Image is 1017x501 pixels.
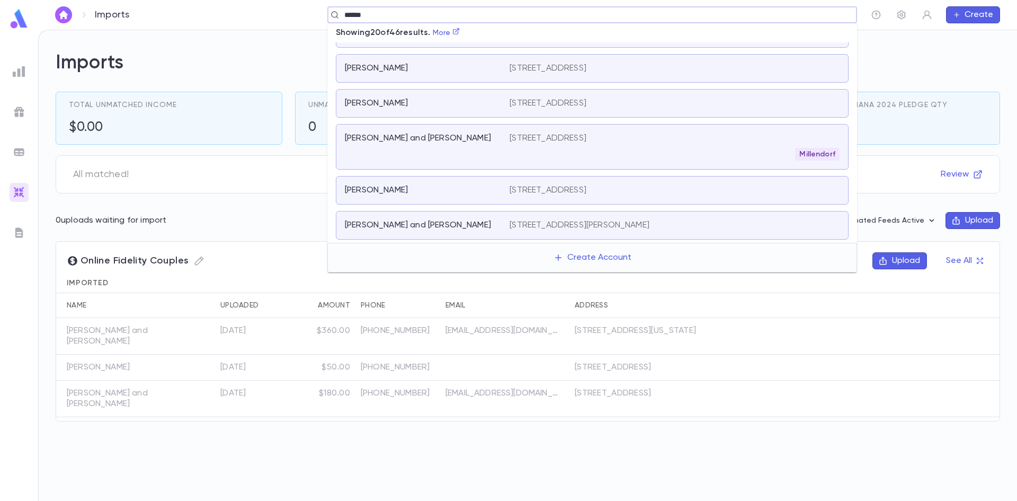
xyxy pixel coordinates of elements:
[361,362,435,373] p: [PHONE_NUMBER]
[940,252,989,269] button: See All
[13,146,25,159] img: batches_grey.339ca447c9d9533ef1741baa751efc33.svg
[56,293,189,318] div: Name
[67,252,208,269] span: Online Fidelity Couples
[345,133,491,144] p: [PERSON_NAME] and [PERSON_NAME]
[795,150,840,159] span: Millendorf
[575,326,696,336] div: [STREET_ADDRESS][US_STATE]
[67,388,183,409] p: [PERSON_NAME] and [PERSON_NAME]
[95,9,129,21] p: Imports
[934,166,989,183] button: Review
[317,326,350,336] div: $360.00
[361,326,435,336] p: [PHONE_NUMBER]
[220,362,246,373] div: 8/25/2025
[569,293,755,318] div: Address
[308,101,407,109] span: Unmatched Pledge Qty
[67,279,109,287] span: Imported
[575,362,651,373] div: [STREET_ADDRESS]
[361,293,385,318] div: Phone
[445,293,465,318] div: Email
[67,162,135,187] span: All matched!
[67,362,130,373] p: [PERSON_NAME]
[57,11,70,19] img: home_white.a664292cf8c1dea59945f0da9f25487c.svg
[510,63,586,74] p: [STREET_ADDRESS]
[510,185,586,196] p: [STREET_ADDRESS]
[545,248,640,268] button: Create Account
[215,293,295,318] div: Uploaded
[8,8,30,29] img: logo
[56,51,1000,75] h2: Imports
[67,293,86,318] div: Name
[510,133,586,144] p: [STREET_ADDRESS]
[433,29,460,37] a: More
[440,293,569,318] div: Email
[220,388,246,399] div: 8/25/2025
[220,326,246,336] div: 8/25/2025
[807,210,945,231] button: 0 Automated Feeds Active
[510,220,649,231] p: [STREET_ADDRESS][PERSON_NAME]
[872,252,927,269] button: Upload
[945,212,1000,229] button: Upload
[69,101,176,109] span: Total Unmatched Income
[787,120,948,136] h5: 301
[510,98,586,109] p: [STREET_ADDRESS]
[220,293,258,318] div: Uploaded
[13,65,25,78] img: reports_grey.c525e4749d1bce6a11f5fe2a8de1b229.svg
[787,101,948,109] span: Total Rosh Hashana 2024 Pledge Qty
[575,388,651,399] div: [STREET_ADDRESS]
[946,6,1000,23] button: Create
[575,293,608,318] div: Address
[345,185,408,196] p: [PERSON_NAME]
[67,326,183,347] p: [PERSON_NAME] and [PERSON_NAME]
[345,98,408,109] p: [PERSON_NAME]
[361,388,435,399] p: [PHONE_NUMBER]
[327,23,468,42] p: Showing 20 of 46 results.
[295,293,355,318] div: Amount
[445,326,562,336] p: [EMAIL_ADDRESS][DOMAIN_NAME]
[318,293,350,318] div: Amount
[13,226,25,239] img: letters_grey.7941b92b52307dd3b8a917253454ce1c.svg
[319,388,350,399] div: $180.00
[345,220,491,231] p: [PERSON_NAME] and [PERSON_NAME]
[322,362,350,373] div: $50.00
[13,106,25,118] img: campaigns_grey.99e729a5f7ee94e3726e6486bddda8f1.svg
[445,388,562,399] p: [EMAIL_ADDRESS][DOMAIN_NAME]
[56,215,166,226] p: 0 uploads waiting for import
[345,63,408,74] p: [PERSON_NAME]
[69,120,176,136] h5: $0.00
[308,120,407,136] h5: 0
[13,186,25,199] img: imports_gradient.a72c8319815fb0872a7f9c3309a0627a.svg
[355,293,440,318] div: Phone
